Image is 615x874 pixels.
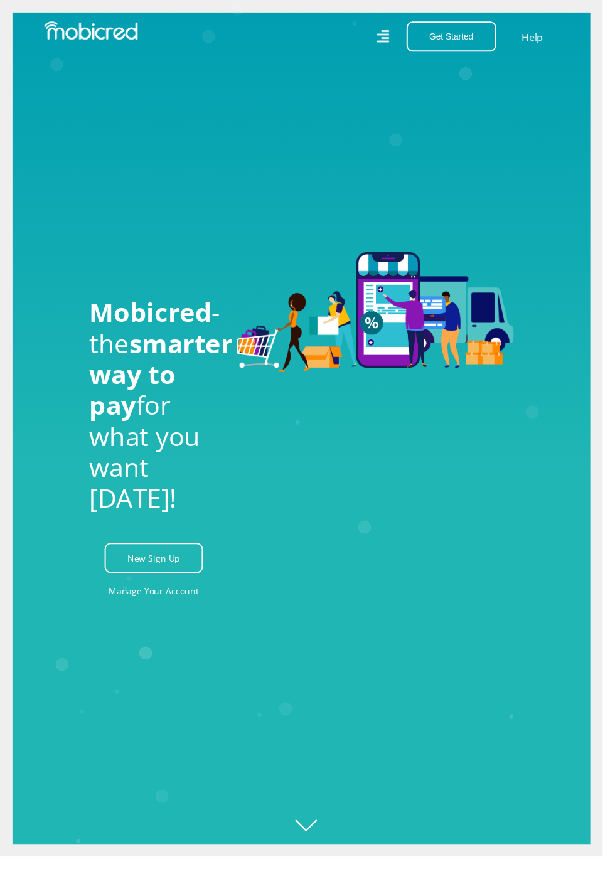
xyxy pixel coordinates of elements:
[91,300,216,336] span: Mobicred
[415,22,506,53] button: Get Started
[45,22,141,41] img: Mobicred
[242,257,524,380] img: Welcome to Mobicred
[91,332,237,431] span: smarter way to pay
[91,302,223,524] h1: - the for what you want [DATE]!
[107,554,207,585] a: New Sign Up
[111,589,203,617] a: Manage Your Account
[532,29,555,46] a: Help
